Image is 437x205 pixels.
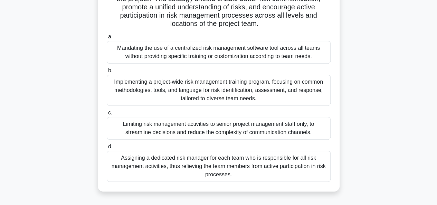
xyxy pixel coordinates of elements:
span: a. [108,34,113,39]
span: c. [108,110,112,115]
div: Limiting risk management activities to senior project management staff only, to streamline decisi... [107,117,331,140]
div: Mandating the use of a centralized risk management software tool across all teams without providi... [107,41,331,64]
div: Implementing a project-wide risk management training program, focusing on common methodologies, t... [107,75,331,106]
span: b. [108,67,113,73]
div: Assigning a dedicated risk manager for each team who is responsible for all risk management activ... [107,151,331,182]
span: d. [108,143,113,149]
